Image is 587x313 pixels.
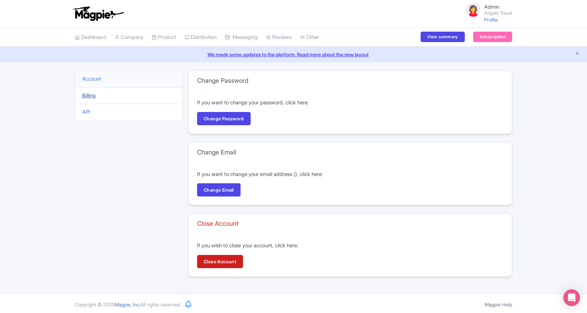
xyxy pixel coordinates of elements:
[300,28,319,47] a: Other
[197,170,503,178] p: If you want to change your email address ( ), click here:
[197,149,236,156] h3: Change Email
[465,1,482,18] img: avatar_key_member-9c1dde93af8b07d7383eb8b5fb890c87.png
[115,28,143,47] a: Company
[197,99,503,107] p: If you want to change your password, click here:
[82,92,96,99] a: Billing
[484,17,498,23] a: Profile
[115,302,140,307] span: Magpie, Inc.
[575,50,580,58] button: Close announcement
[197,242,503,250] p: If you wish to close your account, click here:
[197,112,251,125] a: Change Password
[484,3,499,10] span: Admin
[197,77,248,85] h3: Change Password
[197,183,241,196] a: Change Email
[4,51,583,58] a: We made some updates to the platform. Read more about the new layout
[484,11,512,15] small: Arigato Travel
[197,220,238,227] h3: Close Account
[225,28,258,47] a: Messaging
[185,28,217,47] a: Distribution
[82,75,101,82] a: Account
[485,302,512,307] a: Magpie Help
[71,301,185,308] div: Copyright © 2025 All rights reserved.
[563,289,580,306] div: Open Intercom Messenger
[75,28,106,47] a: Dashboard
[461,1,512,18] a: Admin Arigato Travel
[266,28,292,47] a: Reviews
[421,32,464,42] a: View summary
[152,28,176,47] a: Product
[71,6,125,21] img: logo-ab69f6fb50320c5b225c76a69d11143b.png
[82,109,90,115] a: API
[473,32,512,42] a: Subscription
[197,255,243,268] a: Close Account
